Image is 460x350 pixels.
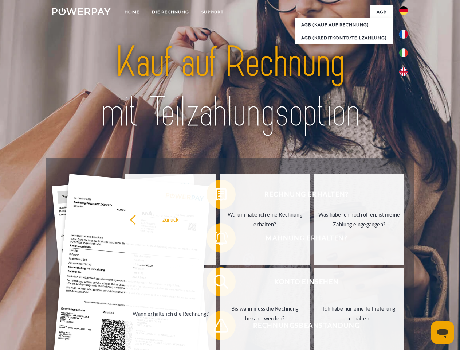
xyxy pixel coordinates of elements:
img: it [399,48,408,57]
img: fr [399,30,408,39]
a: AGB (Kauf auf Rechnung) [295,18,393,31]
div: Wann erhalte ich die Rechnung? [130,308,212,318]
img: de [399,6,408,15]
a: AGB (Kreditkonto/Teilzahlung) [295,31,393,44]
a: agb [370,5,393,19]
a: DIE RECHNUNG [146,5,195,19]
div: Was habe ich noch offen, ist meine Zahlung eingegangen? [318,210,400,229]
img: en [399,67,408,76]
img: title-powerpay_de.svg [70,35,390,140]
a: SUPPORT [195,5,230,19]
div: Bis wann muss die Rechnung bezahlt werden? [224,304,306,323]
a: Was habe ich noch offen, ist meine Zahlung eingegangen? [314,174,405,265]
img: logo-powerpay-white.svg [52,8,111,15]
iframe: Schaltfläche zum Öffnen des Messaging-Fensters [431,321,454,344]
div: Ich habe nur eine Teillieferung erhalten [318,304,400,323]
a: Home [118,5,146,19]
div: Warum habe ich eine Rechnung erhalten? [224,210,306,229]
div: zurück [130,214,212,224]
